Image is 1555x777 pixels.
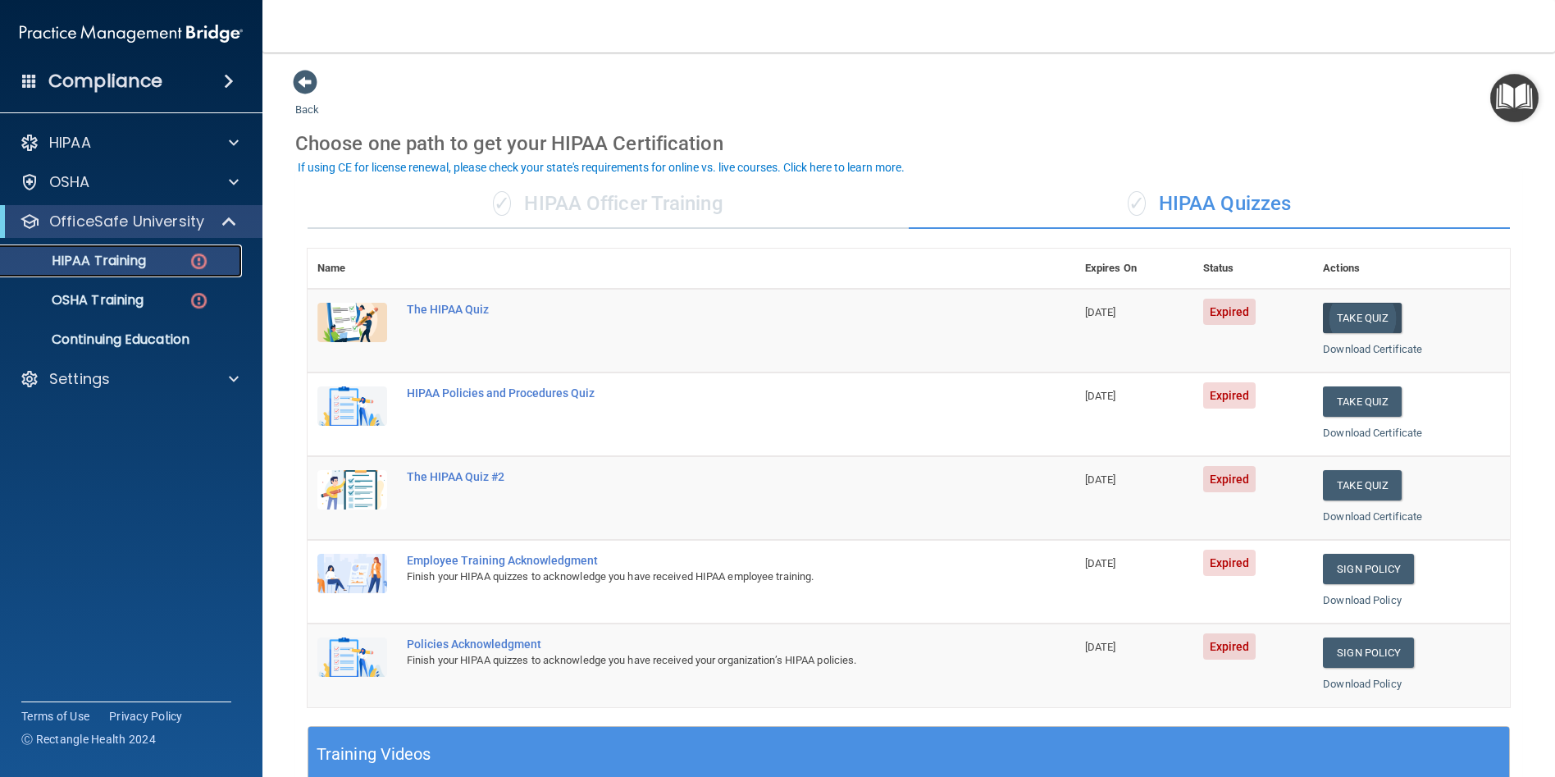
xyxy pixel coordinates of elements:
[48,70,162,93] h4: Compliance
[407,638,993,651] div: Policies Acknowledgment
[407,567,993,587] div: Finish your HIPAA quizzes to acknowledge you have received HIPAA employee training.
[295,120,1522,167] div: Choose one path to get your HIPAA Certification
[295,84,319,116] a: Back
[407,554,993,567] div: Employee Training Acknowledgment
[49,369,110,389] p: Settings
[1323,554,1414,584] a: Sign Policy
[407,470,993,483] div: The HIPAA Quiz #2
[1128,191,1146,216] span: ✓
[1085,473,1116,486] span: [DATE]
[407,303,993,316] div: The HIPAA Quiz
[21,708,89,724] a: Terms of Use
[1271,660,1535,726] iframe: Drift Widget Chat Controller
[1203,382,1256,409] span: Expired
[20,133,239,153] a: HIPAA
[1323,427,1422,439] a: Download Certificate
[1323,303,1402,333] button: Take Quiz
[189,290,209,311] img: danger-circle.6113f641.png
[1085,306,1116,318] span: [DATE]
[1085,390,1116,402] span: [DATE]
[1193,249,1314,289] th: Status
[407,651,993,670] div: Finish your HIPAA quizzes to acknowledge you have received your organization’s HIPAA policies.
[49,212,204,231] p: OfficeSafe University
[49,172,90,192] p: OSHA
[49,133,91,153] p: HIPAA
[1085,557,1116,569] span: [DATE]
[21,731,156,747] span: Ⓒ Rectangle Health 2024
[493,191,511,216] span: ✓
[1323,343,1422,355] a: Download Certificate
[1203,299,1256,325] span: Expired
[1075,249,1193,289] th: Expires On
[298,162,905,173] div: If using CE for license renewal, please check your state's requirements for online vs. live cours...
[189,251,209,272] img: danger-circle.6113f641.png
[11,292,144,309] p: OSHA Training
[20,172,239,192] a: OSHA
[1490,74,1539,122] button: Open Resource Center
[1323,594,1402,606] a: Download Policy
[1203,550,1256,576] span: Expired
[1323,386,1402,417] button: Take Quiz
[1323,638,1414,668] a: Sign Policy
[1203,633,1256,660] span: Expired
[1323,510,1422,523] a: Download Certificate
[317,740,431,769] h5: Training Videos
[1313,249,1510,289] th: Actions
[20,212,238,231] a: OfficeSafe University
[308,249,397,289] th: Name
[1203,466,1256,492] span: Expired
[11,253,146,269] p: HIPAA Training
[11,331,235,348] p: Continuing Education
[1085,641,1116,653] span: [DATE]
[295,159,907,176] button: If using CE for license renewal, please check your state's requirements for online vs. live cours...
[109,708,183,724] a: Privacy Policy
[407,386,993,400] div: HIPAA Policies and Procedures Quiz
[20,17,243,50] img: PMB logo
[909,180,1510,229] div: HIPAA Quizzes
[1323,470,1402,500] button: Take Quiz
[308,180,909,229] div: HIPAA Officer Training
[20,369,239,389] a: Settings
